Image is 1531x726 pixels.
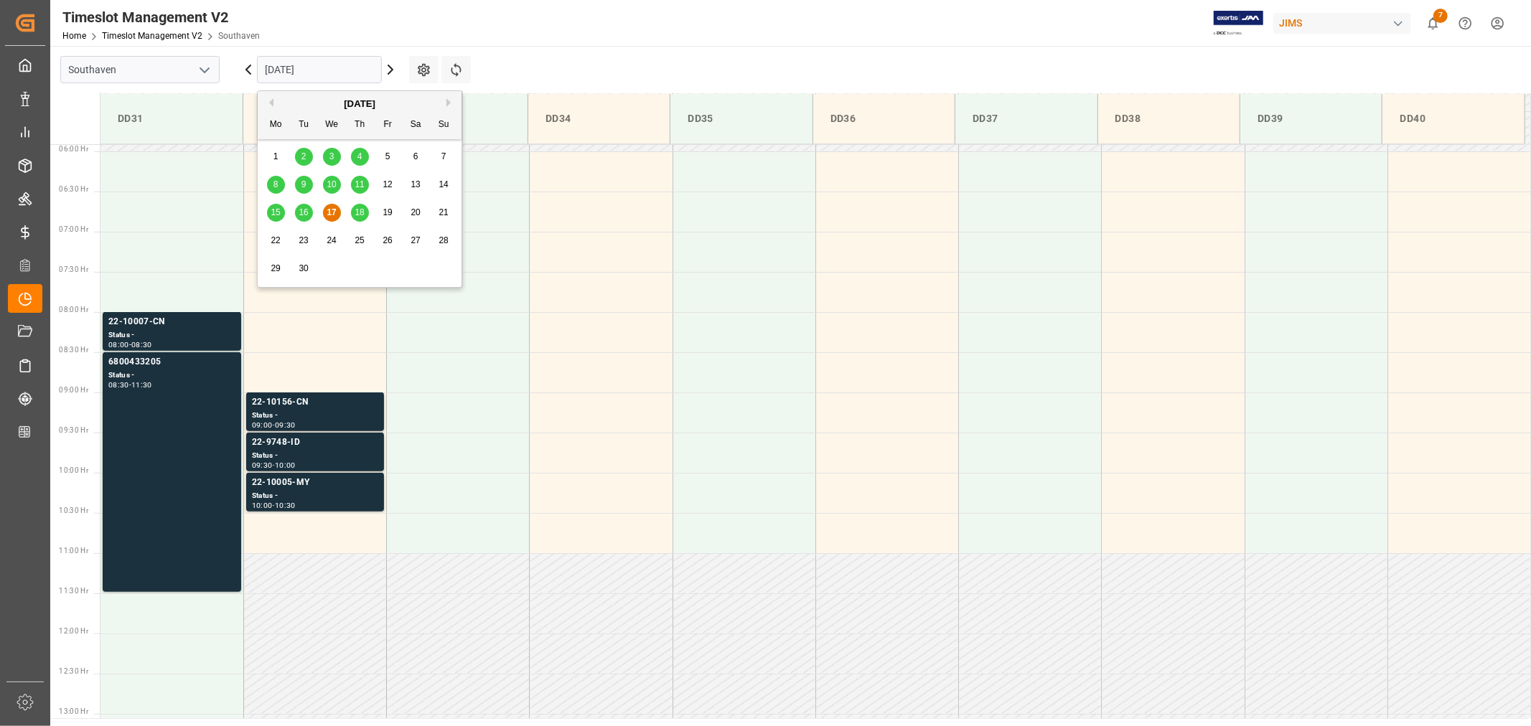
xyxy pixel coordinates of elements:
span: 20 [411,207,420,217]
div: 22-9748-ID [252,435,378,450]
span: 08:30 Hr [59,346,88,354]
input: MM-DD-YYYY [257,56,382,83]
span: 11 [355,179,364,189]
span: 13:00 Hr [59,707,88,715]
button: Help Center [1449,7,1481,39]
div: Status - [252,490,378,502]
div: Su [435,116,453,134]
span: 09:30 Hr [59,426,88,434]
div: We [323,116,341,134]
div: Status - [108,369,235,382]
div: Choose Saturday, September 20th, 2025 [407,204,425,222]
div: Choose Wednesday, September 3rd, 2025 [323,148,341,166]
div: 08:00 [108,341,129,348]
div: Choose Monday, September 29th, 2025 [267,260,285,278]
div: 09:00 [252,422,273,428]
div: 11:30 [131,382,152,388]
span: 7 [1433,9,1448,23]
span: 2 [301,151,306,161]
div: Choose Tuesday, September 2nd, 2025 [295,148,313,166]
div: 6800433205 [108,355,235,369]
span: 9 [301,179,306,189]
div: Timeslot Management V2 [62,6,260,28]
div: Choose Sunday, September 14th, 2025 [435,176,453,194]
div: Choose Friday, September 26th, 2025 [379,232,397,250]
div: DD37 [967,105,1085,132]
button: Next Month [446,98,455,107]
div: 10:30 [275,502,296,509]
div: DD38 [1110,105,1228,132]
div: Choose Thursday, September 4th, 2025 [351,148,369,166]
div: 09:30 [252,462,273,468]
div: Choose Wednesday, September 17th, 2025 [323,204,341,222]
div: Choose Saturday, September 27th, 2025 [407,232,425,250]
div: month 2025-09 [262,143,458,283]
div: Choose Sunday, September 7th, 2025 [435,148,453,166]
div: Choose Wednesday, September 10th, 2025 [323,176,341,194]
div: Choose Tuesday, September 30th, 2025 [295,260,313,278]
span: 18 [355,207,364,217]
div: Choose Thursday, September 18th, 2025 [351,204,369,222]
div: Status - [252,450,378,462]
div: 09:30 [275,422,296,428]
span: 26 [383,235,392,245]
div: Choose Saturday, September 6th, 2025 [407,148,425,166]
div: Sa [407,116,425,134]
div: - [129,341,131,348]
div: Choose Saturday, September 13th, 2025 [407,176,425,194]
span: 17 [327,207,336,217]
div: - [273,462,275,468]
div: Choose Tuesday, September 9th, 2025 [295,176,313,194]
div: Choose Monday, September 15th, 2025 [267,204,285,222]
div: Th [351,116,369,134]
div: DD39 [1252,105,1370,132]
a: Timeslot Management V2 [102,31,202,41]
span: 10:00 Hr [59,466,88,474]
span: 21 [439,207,448,217]
div: 10:00 [252,502,273,509]
div: Choose Monday, September 22nd, 2025 [267,232,285,250]
span: 15 [271,207,280,217]
div: - [273,422,275,428]
div: Choose Monday, September 1st, 2025 [267,148,285,166]
span: 28 [439,235,448,245]
span: 12 [383,179,392,189]
div: Choose Thursday, September 25th, 2025 [351,232,369,250]
span: 27 [411,235,420,245]
span: 10:30 Hr [59,506,88,514]
div: 08:30 [131,341,152,348]
span: 07:30 Hr [59,265,88,273]
div: 22-10007-CN [108,315,235,329]
span: 11:00 Hr [59,547,88,555]
div: Tu [295,116,313,134]
span: 23 [299,235,308,245]
div: 08:30 [108,382,129,388]
span: 09:00 Hr [59,386,88,394]
span: 6 [413,151,418,161]
div: Choose Friday, September 5th, 2025 [379,148,397,166]
span: 24 [327,235,336,245]
span: 12:00 Hr [59,627,88,635]
button: open menu [193,59,215,81]
div: Choose Thursday, September 11th, 2025 [351,176,369,194]
div: 22-10005-MY [252,476,378,490]
span: 13 [411,179,420,189]
span: 25 [355,235,364,245]
div: DD31 [112,105,231,132]
span: 29 [271,263,280,273]
button: show 7 new notifications [1417,7,1449,39]
span: 06:30 Hr [59,185,88,193]
input: Type to search/select [60,56,220,83]
div: DD40 [1394,105,1513,132]
div: JIMS [1273,13,1411,34]
span: 7 [441,151,446,161]
span: 5 [385,151,390,161]
div: Mo [267,116,285,134]
div: Choose Friday, September 12th, 2025 [379,176,397,194]
div: Choose Sunday, September 21st, 2025 [435,204,453,222]
span: 11:30 Hr [59,587,88,595]
span: 16 [299,207,308,217]
div: Choose Monday, September 8th, 2025 [267,176,285,194]
div: DD34 [540,105,658,132]
img: Exertis%20JAM%20-%20Email%20Logo.jpg_1722504956.jpg [1214,11,1263,36]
